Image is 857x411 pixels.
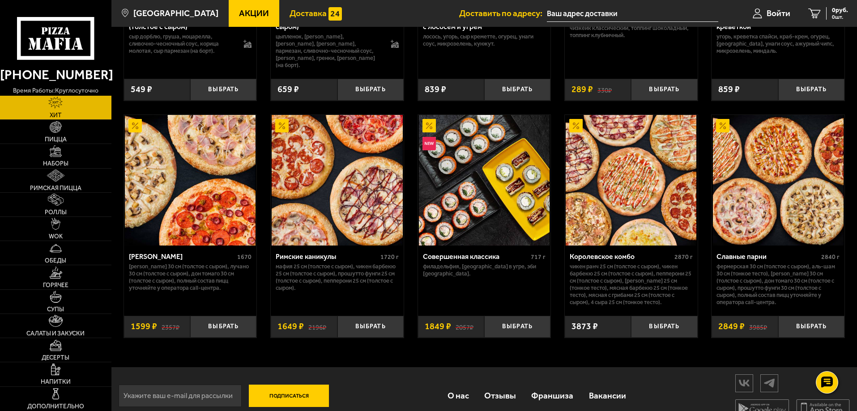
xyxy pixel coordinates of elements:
span: Акции [239,9,269,17]
span: [GEOGRAPHIC_DATA] [133,9,218,17]
img: Акционный [128,119,142,132]
a: АкционныйСлавные парни [712,115,844,246]
span: Пицца [45,136,67,143]
s: 2357 ₽ [162,322,179,331]
img: Королевское комбо [566,115,696,246]
img: 15daf4d41897b9f0e9f617042186c801.svg [328,7,342,21]
span: 0 руб. [832,7,848,13]
span: Обеды [45,258,66,264]
div: Королевское комбо [570,252,672,261]
a: Вакансии [581,381,634,410]
span: 839 ₽ [425,85,446,94]
p: Филадельфия, [GEOGRAPHIC_DATA] в угре, Эби [GEOGRAPHIC_DATA]. [423,263,546,277]
span: Дополнительно [27,403,84,410]
span: 1649 ₽ [277,322,304,331]
span: Десерты [42,355,69,361]
img: Акционный [569,119,583,132]
div: Совершенная классика [423,252,529,261]
span: 1849 ₽ [425,322,451,331]
span: 659 ₽ [277,85,299,94]
span: Римская пицца [30,185,81,191]
button: Выбрать [778,79,844,101]
span: Войти [767,9,790,17]
p: Мафия 25 см (толстое с сыром), Чикен Барбекю 25 см (толстое с сыром), Прошутто Фунги 25 см (толст... [276,263,399,292]
p: лосось, угорь, Сыр креметте, огурец, унаги соус, микрозелень, кунжут. [423,33,546,47]
span: 717 г [531,253,546,261]
span: Горячее [43,282,68,288]
img: Акционный [422,119,436,132]
s: 3985 ₽ [749,322,767,331]
p: цыпленок, [PERSON_NAME], [PERSON_NAME], [PERSON_NAME], пармезан, сливочно-чесночный соус, [PERSON... [276,33,382,69]
img: Славные парни [713,115,844,246]
p: угорь, креветка спайси, краб-крем, огурец, [GEOGRAPHIC_DATA], унаги соус, ажурный чипс, микрозеле... [716,33,840,55]
span: 0 шт. [832,14,848,20]
div: [PERSON_NAME] [129,252,235,261]
p: сыр дорблю, груша, моцарелла, сливочно-чесночный соус, корица молотая, сыр пармезан (на борт). [129,33,235,55]
button: Выбрать [190,79,256,101]
img: tg [761,375,778,391]
button: Выбрать [631,316,697,338]
button: Выбрать [337,316,404,338]
img: vk [736,375,753,391]
p: Фермерская 30 см (толстое с сыром), Аль-Шам 30 см (тонкое тесто), [PERSON_NAME] 30 см (толстое с ... [716,263,840,306]
span: 549 ₽ [131,85,152,94]
s: 330 ₽ [597,85,612,94]
img: Акционный [275,119,289,132]
span: 1599 ₽ [131,322,157,331]
span: 859 ₽ [718,85,740,94]
a: АкционныйКоролевское комбо [565,115,698,246]
span: Доставить по адресу: [459,9,547,17]
div: Римские каникулы [276,252,378,261]
span: WOK [49,233,63,240]
img: Хет Трик [125,115,256,246]
img: Акционный [716,119,729,132]
span: 2849 ₽ [718,322,745,331]
a: АкционныйНовинкаСовершенная классика [418,115,551,246]
span: 3873 ₽ [571,322,598,331]
span: 1720 г [380,253,399,261]
span: Супы [47,306,64,313]
button: Выбрать [484,79,550,101]
span: 1670 [237,253,252,261]
a: Отзывы [477,381,524,410]
p: Чикен Ранч 25 см (толстое с сыром), Чикен Барбекю 25 см (толстое с сыром), Пепперони 25 см (толст... [570,263,693,306]
span: Салаты и закуски [26,330,85,337]
span: Доставка [290,9,327,17]
button: Выбрать [484,316,550,338]
span: 2840 г [821,253,840,261]
span: Хит [50,112,62,119]
p: [PERSON_NAME] 30 см (толстое с сыром), Лучано 30 см (толстое с сыром), Дон Томаго 30 см (толстое ... [129,263,252,292]
span: 2870 г [674,253,693,261]
button: Выбрать [778,316,844,338]
img: Совершенная классика [419,115,550,246]
input: Укажите ваш e-mail для рассылки [119,385,242,407]
a: О нас [439,381,476,410]
span: Наборы [43,161,68,167]
a: АкционныйРимские каникулы [271,115,404,246]
span: Напитки [41,379,71,385]
img: Римские каникулы [272,115,402,246]
button: Выбрать [631,79,697,101]
button: Выбрать [337,79,404,101]
span: 289 ₽ [571,85,593,94]
a: АкционныйХет Трик [124,115,257,246]
p: Чизкейк классический, топпинг шоколадный, топпинг клубничный. [570,25,693,39]
s: 2196 ₽ [308,322,326,331]
span: Роллы [45,209,67,216]
button: Подписаться [249,385,329,407]
div: Славные парни [716,252,819,261]
button: Выбрать [190,316,256,338]
s: 2057 ₽ [456,322,473,331]
input: Ваш адрес доставки [547,5,718,22]
img: Новинка [422,137,436,150]
a: Франшиза [524,381,581,410]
